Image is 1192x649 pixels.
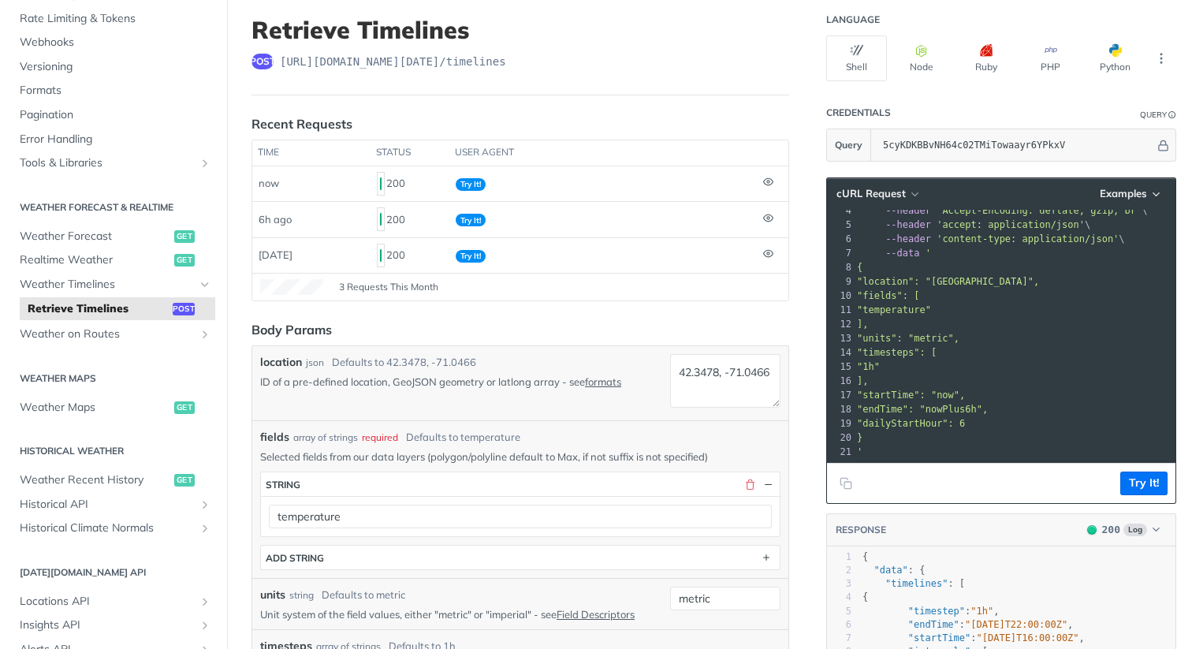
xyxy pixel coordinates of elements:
button: string [261,472,780,496]
button: Hide subpages for Weather Timelines [199,278,211,291]
span: cURL Request [836,187,906,200]
p: Selected fields from our data layers (polygon/polyline default to Max, if not suffix is not speci... [260,449,780,464]
span: } [857,432,862,443]
span: https://api.tomorrow.io/v4/timelines [280,54,506,69]
div: Defaults to temperature [406,430,520,446]
span: : , [862,619,1073,630]
a: Weather on RoutesShow subpages for Weather on Routes [12,323,215,346]
button: 200200Log [1079,522,1168,538]
span: 6h ago [259,213,292,226]
span: "[DATE]T16:00:00Z" [977,632,1079,643]
span: Rate Limiting & Tokens [20,11,211,27]
a: Historical Climate NormalsShow subpages for Historical Climate Normals [12,517,215,540]
span: \ [857,219,1090,230]
div: string [289,588,314,602]
span: 200 [1102,524,1120,535]
span: 'accept: application/json' [937,219,1085,230]
div: 17 [827,388,854,402]
a: Error Handling [12,128,215,151]
a: Retrieve Timelinespost [20,297,215,321]
div: 18 [827,402,854,416]
span: Weather Timelines [20,277,195,293]
div: 16 [827,374,854,388]
span: Try It! [456,214,486,226]
span: Try It! [456,178,486,191]
p: Unit system of the field values, either "metric" or "imperial" - see [260,607,664,621]
div: json [306,356,324,370]
button: Show subpages for Locations API [199,595,211,608]
div: Defaults to 42.3478, -71.0466 [332,355,476,371]
button: More Languages [1149,47,1173,70]
span: "1h" [970,606,993,617]
button: Python [1085,35,1145,81]
h2: Weather Maps [12,371,215,386]
div: 2 [827,564,851,577]
span: Tools & Libraries [20,155,195,171]
span: fields [260,429,289,446]
button: Hide [761,477,775,491]
button: Ruby [955,35,1016,81]
span: "temperature" [857,304,931,315]
button: Query [827,129,871,161]
span: : , [862,606,1000,617]
span: \ [857,205,1148,216]
div: 4 [827,203,854,218]
span: Realtime Weather [20,252,170,268]
div: 5 [827,605,851,618]
span: : [ [862,578,965,589]
a: Realtime Weatherget [12,248,215,272]
button: Show subpages for Weather on Routes [199,328,211,341]
h2: [DATE][DOMAIN_NAME] API [12,565,215,580]
span: "startTime" [908,632,970,643]
div: 10 [827,289,854,303]
button: RESPONSE [835,522,887,538]
span: 3 Requests This Month [339,280,438,294]
span: get [174,474,195,487]
span: ], [857,319,868,330]
div: 200 [377,170,443,197]
span: { [862,591,868,602]
div: 200 [377,206,443,233]
span: Versioning [20,59,211,75]
div: 15 [827,360,854,374]
span: Log [1123,524,1147,536]
a: Historical APIShow subpages for Historical API [12,493,215,517]
a: Weather Forecastget [12,225,215,248]
div: 6 [827,618,851,632]
span: "[DATE]T22:00:00Z" [965,619,1067,630]
span: --data [885,248,919,259]
span: Pagination [20,107,211,123]
span: ' [857,446,862,457]
span: "fields": [ [857,290,919,301]
div: string [266,479,300,490]
button: Examples [1094,186,1168,202]
span: "data" [874,565,907,576]
canvas: Line Graph [260,279,323,295]
div: QueryInformation [1140,109,1176,121]
button: PHP [1020,35,1081,81]
span: Historical Climate Normals [20,520,195,536]
div: Body Params [251,320,332,339]
button: Shell [826,35,887,81]
span: Weather on Routes [20,326,195,342]
span: \ [857,233,1125,244]
h1: Retrieve Timelines [251,16,789,44]
span: { [862,551,868,562]
span: "endTime": "nowPlus6h", [857,404,988,415]
a: formats [585,375,621,388]
span: Examples [1100,187,1147,200]
div: Language [826,13,880,26]
div: required [362,431,398,445]
h2: Weather Forecast & realtime [12,200,215,214]
a: Insights APIShow subpages for Insights API [12,614,215,637]
span: "location": "[GEOGRAPHIC_DATA]", [857,276,1039,287]
span: 200 [380,177,382,190]
button: Show subpages for Historical API [199,498,211,511]
div: 11 [827,303,854,317]
span: "units": "metric", [857,333,959,344]
button: Copy to clipboard [835,472,857,495]
button: Node [891,35,952,81]
svg: More ellipsis [1154,51,1168,65]
span: "timestep" [908,606,965,617]
span: "1h" [857,361,880,372]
